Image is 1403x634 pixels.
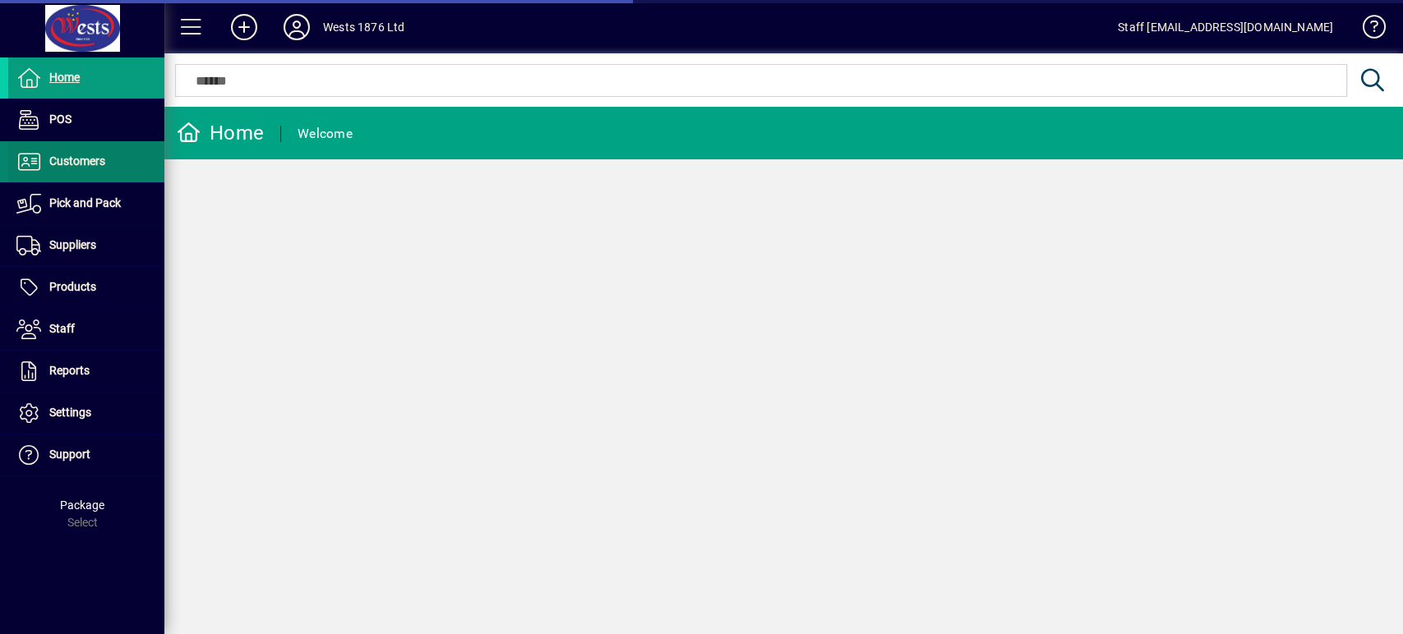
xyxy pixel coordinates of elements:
[270,12,323,42] button: Profile
[49,280,96,293] span: Products
[8,225,164,266] a: Suppliers
[298,121,353,147] div: Welcome
[8,183,164,224] a: Pick and Pack
[1118,14,1333,40] div: Staff [EMAIL_ADDRESS][DOMAIN_NAME]
[8,393,164,434] a: Settings
[8,309,164,350] a: Staff
[8,434,164,475] a: Support
[49,238,96,251] span: Suppliers
[8,141,164,182] a: Customers
[177,120,264,146] div: Home
[49,364,90,377] span: Reports
[49,448,90,461] span: Support
[49,113,72,126] span: POS
[8,351,164,392] a: Reports
[49,322,75,335] span: Staff
[1350,3,1382,57] a: Knowledge Base
[49,406,91,419] span: Settings
[49,71,80,84] span: Home
[8,267,164,308] a: Products
[8,99,164,140] a: POS
[49,154,105,168] span: Customers
[218,12,270,42] button: Add
[323,14,404,40] div: Wests 1876 Ltd
[49,196,121,209] span: Pick and Pack
[60,498,104,512] span: Package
